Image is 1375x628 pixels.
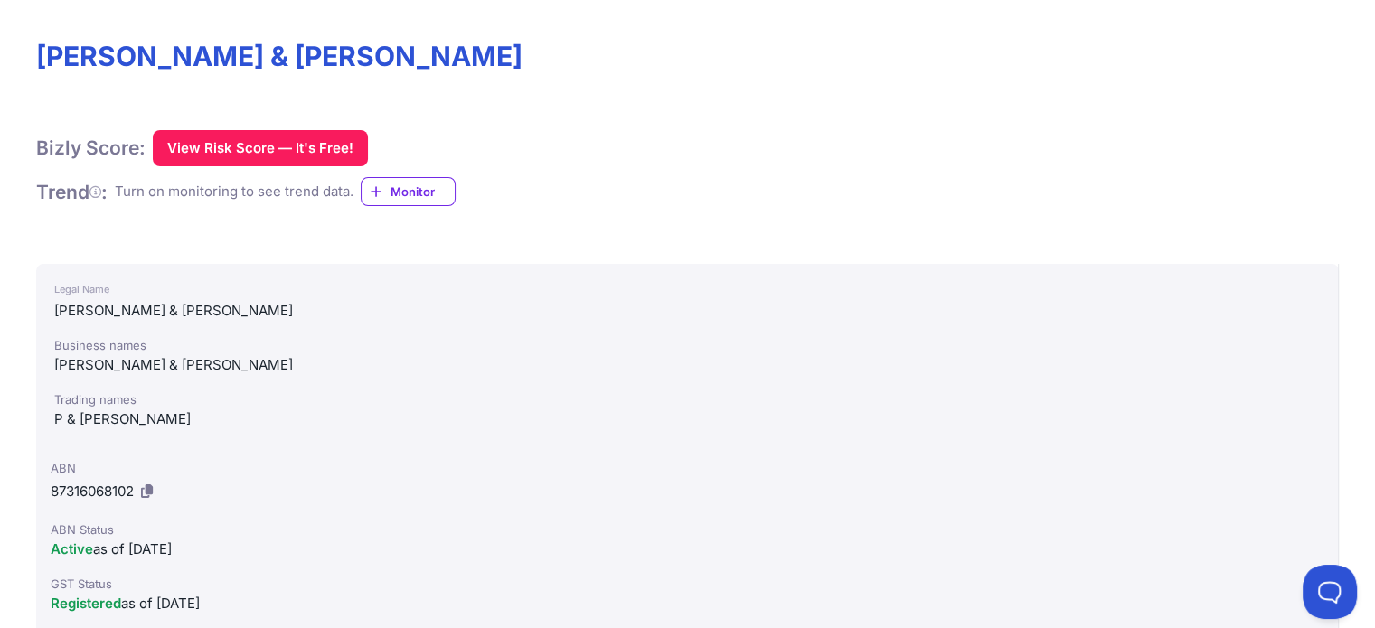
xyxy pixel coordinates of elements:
span: Active [51,540,93,558]
div: as of [DATE] [51,593,1323,614]
div: Turn on monitoring to see trend data. [115,182,353,202]
div: Business names [54,336,1320,354]
iframe: Toggle Customer Support [1303,565,1357,619]
div: [PERSON_NAME] & [PERSON_NAME] [54,354,1320,376]
span: Registered [51,595,121,612]
div: GST Status [51,575,1323,593]
h1: Trend : [36,180,108,204]
a: Monitor [361,177,456,206]
div: Legal Name [54,278,1320,300]
div: ABN [51,459,1323,477]
div: as of [DATE] [51,539,1323,560]
div: [PERSON_NAME] & [PERSON_NAME] [54,300,1320,322]
button: View Risk Score — It's Free! [153,130,368,166]
div: Trading names [54,390,1320,408]
span: 87316068102 [51,483,134,500]
h1: [PERSON_NAME] & [PERSON_NAME] [36,40,1339,72]
div: P & [PERSON_NAME] [54,408,1320,430]
h1: Bizly Score: [36,136,146,160]
div: ABN Status [51,520,1323,539]
span: Monitor [391,183,455,201]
